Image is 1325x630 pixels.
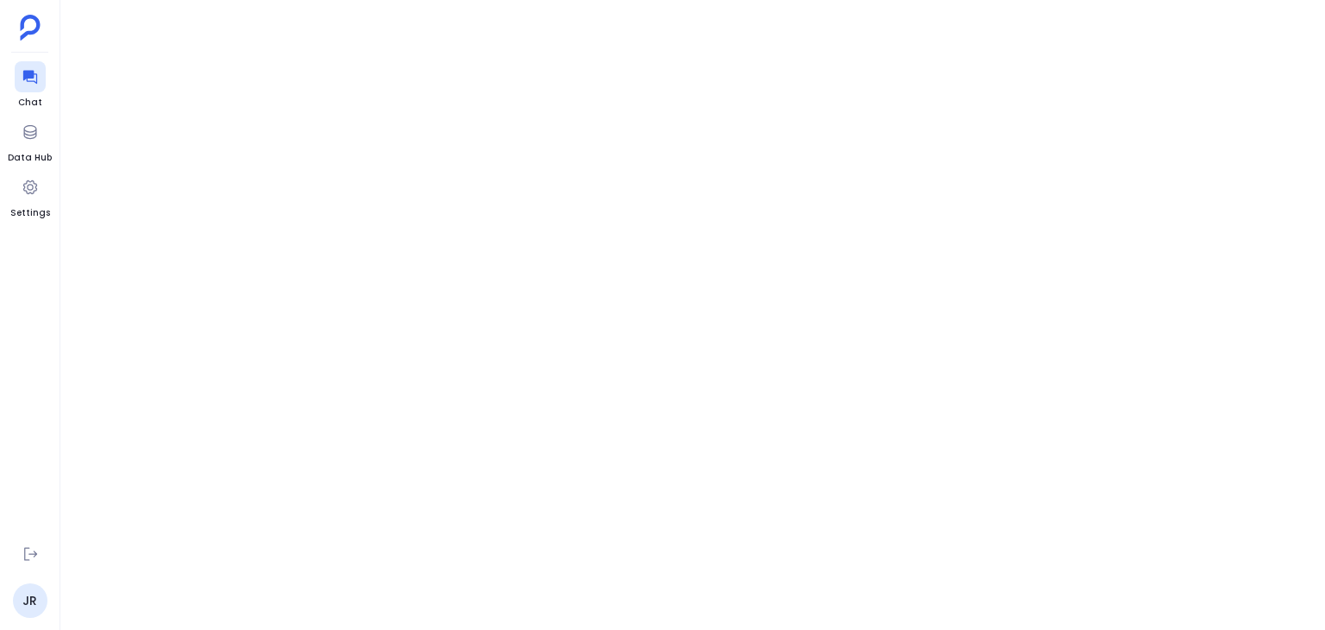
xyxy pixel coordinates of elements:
a: JR [13,583,47,618]
span: Chat [15,96,46,110]
span: Settings [10,206,50,220]
a: Chat [15,61,46,110]
span: Data Hub [8,151,52,165]
a: Data Hub [8,117,52,165]
a: Settings [10,172,50,220]
img: petavue logo [20,15,41,41]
